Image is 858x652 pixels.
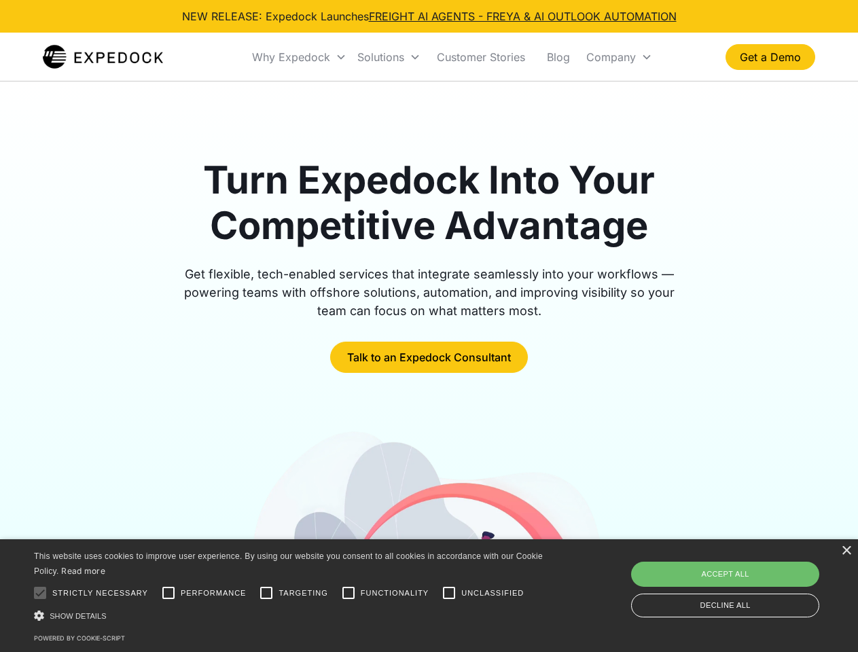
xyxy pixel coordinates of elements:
[461,587,524,599] span: Unclassified
[369,10,677,23] a: FREIGHT AI AGENTS - FREYA & AI OUTLOOK AUTOMATION
[181,587,247,599] span: Performance
[34,609,548,623] div: Show details
[34,634,125,642] a: Powered by cookie-script
[34,551,543,577] span: This website uses cookies to improve user experience. By using our website you consent to all coo...
[43,43,163,71] img: Expedock Logo
[581,34,658,80] div: Company
[586,50,636,64] div: Company
[247,34,352,80] div: Why Expedock
[168,265,690,320] div: Get flexible, tech-enabled services that integrate seamlessly into your workflows — powering team...
[426,34,536,80] a: Customer Stories
[536,34,581,80] a: Blog
[726,44,815,70] a: Get a Demo
[352,34,426,80] div: Solutions
[252,50,330,64] div: Why Expedock
[330,342,528,373] a: Talk to an Expedock Consultant
[279,587,327,599] span: Targeting
[43,43,163,71] a: home
[52,587,148,599] span: Strictly necessary
[361,587,429,599] span: Functionality
[168,158,690,249] h1: Turn Expedock Into Your Competitive Advantage
[632,505,858,652] iframe: Chat Widget
[182,8,677,24] div: NEW RELEASE: Expedock Launches
[50,612,107,620] span: Show details
[357,50,404,64] div: Solutions
[61,566,105,576] a: Read more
